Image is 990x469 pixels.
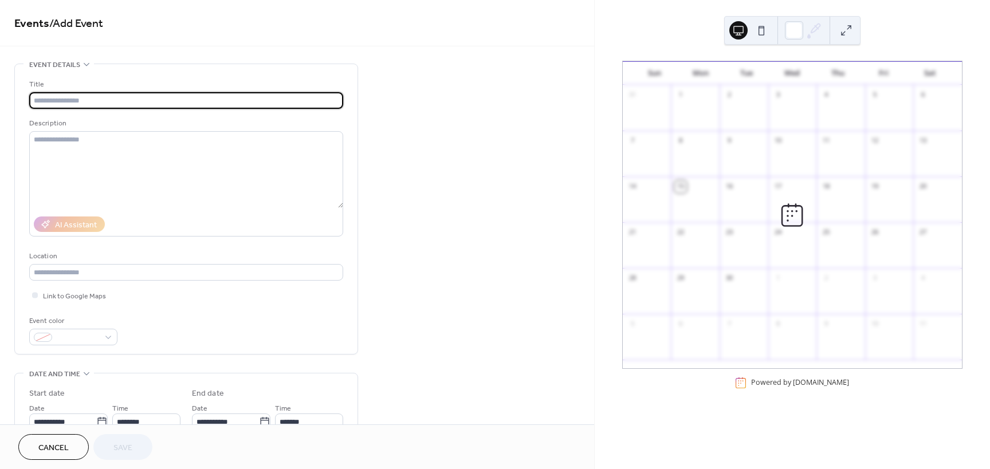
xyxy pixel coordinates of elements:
div: Powered by [751,377,849,387]
div: Start date [29,388,65,400]
div: Description [29,117,341,129]
div: Sat [907,62,953,85]
span: Cancel [38,442,69,454]
div: 11 [820,135,832,147]
span: Time [275,403,291,415]
div: 7 [626,135,639,147]
div: Mon [678,62,724,85]
div: 1 [772,272,784,285]
div: 7 [723,318,736,330]
div: 2 [723,89,736,101]
button: Cancel [18,434,89,460]
div: 17 [772,180,784,193]
div: 27 [917,226,929,239]
div: 15 [674,180,687,193]
div: 5 [626,318,639,330]
div: Tue [724,62,769,85]
div: 20 [917,180,929,193]
div: 8 [674,135,687,147]
div: 19 [869,180,881,193]
div: 4 [917,272,929,285]
div: 8 [772,318,784,330]
div: 9 [723,135,736,147]
div: 25 [820,226,832,239]
div: Title [29,78,341,90]
div: Location [29,250,341,262]
div: Fri [861,62,907,85]
div: 28 [626,272,639,285]
div: 31 [626,89,639,101]
div: 6 [917,89,929,101]
div: 3 [869,272,881,285]
div: 10 [772,135,784,147]
div: 16 [723,180,736,193]
div: 5 [869,89,881,101]
div: 29 [674,272,687,285]
div: 9 [820,318,832,330]
div: Thu [815,62,861,85]
span: / Add Event [49,13,103,35]
div: 24 [772,226,784,239]
div: 1 [674,89,687,101]
div: 13 [917,135,929,147]
a: [DOMAIN_NAME] [793,377,849,387]
div: 4 [820,89,832,101]
div: Event color [29,315,115,327]
div: 18 [820,180,832,193]
div: 14 [626,180,639,193]
span: Time [112,403,128,415]
div: 2 [820,272,832,285]
div: 3 [772,89,784,101]
div: 30 [723,272,736,285]
span: Date [29,403,45,415]
div: 11 [917,318,929,330]
div: End date [192,388,224,400]
span: Event details [29,59,80,71]
div: 23 [723,226,736,239]
span: Date [192,403,207,415]
div: 21 [626,226,639,239]
div: Wed [769,62,815,85]
div: 22 [674,226,687,239]
span: Date and time [29,368,80,380]
div: 12 [869,135,881,147]
div: 26 [869,226,881,239]
span: Link to Google Maps [43,290,106,302]
div: 6 [674,318,687,330]
a: Events [14,13,49,35]
div: 10 [869,318,881,330]
div: Sun [632,62,678,85]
